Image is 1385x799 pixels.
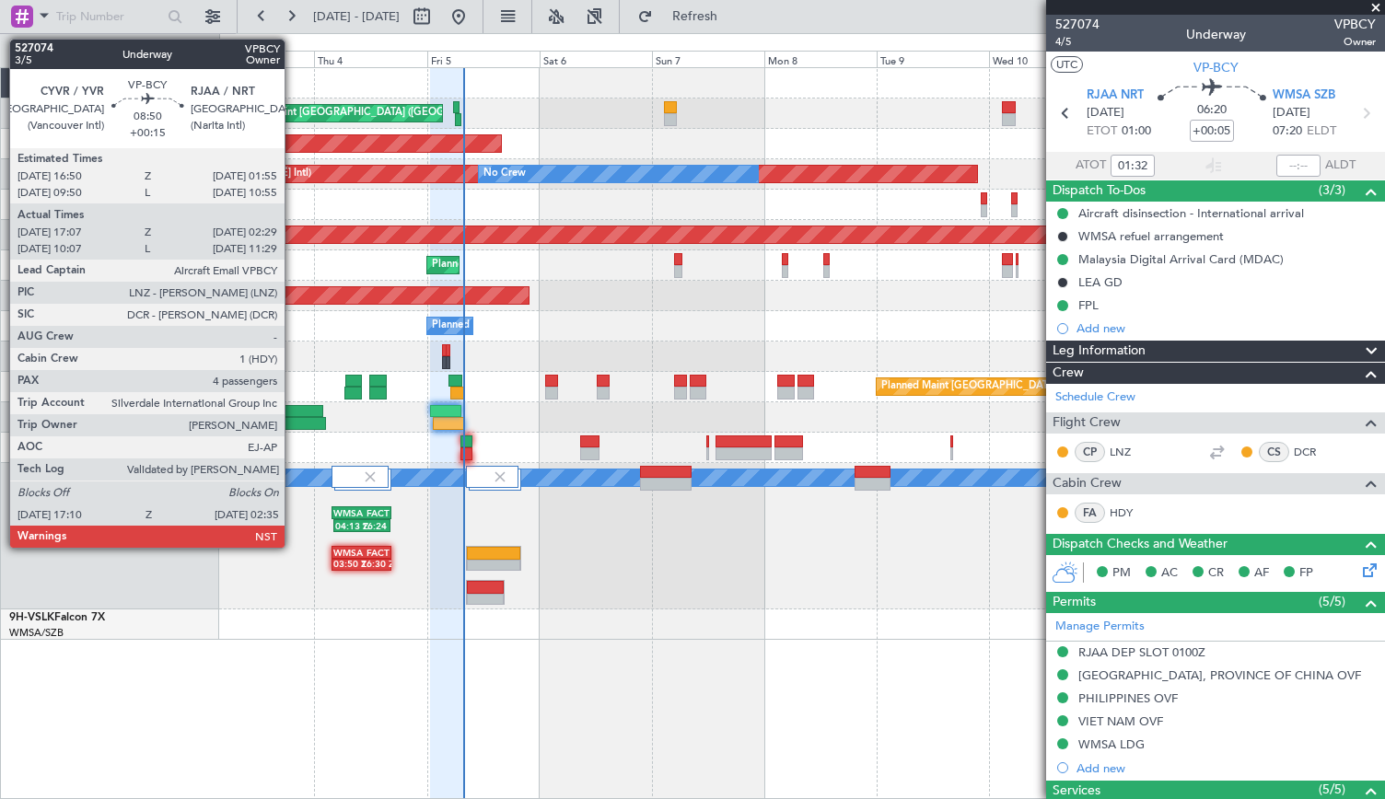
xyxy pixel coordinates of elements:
[652,51,764,67] div: Sun 7
[764,51,877,67] div: Mon 8
[1111,155,1155,177] input: --:--
[1319,780,1345,799] span: (5/5)
[1075,442,1105,462] div: CP
[492,469,508,485] img: gray-close.svg
[881,373,1098,400] div: Planned Maint [GEOGRAPHIC_DATA] (Seletar)
[361,558,389,569] div: 16:30 Z
[9,388,58,402] a: WSSL/XSP
[9,253,112,264] a: M-JGVJGlobal 5000
[1053,180,1146,202] span: Dispatch To-Dos
[9,328,58,342] a: WSSL/XSP
[1078,713,1163,729] div: VIET NAM OVF
[1307,122,1336,141] span: ELDT
[9,466,50,477] span: T7-ELLY
[9,344,43,355] span: T7-RIC
[9,626,64,640] a: WMSA/SZB
[1273,87,1335,105] span: WMSA SZB
[9,115,62,129] a: YSHL/WOL
[9,435,116,446] span: T7-[PERSON_NAME]
[9,132,110,143] a: VH-LEPGlobal 6000
[1087,104,1124,122] span: [DATE]
[1319,180,1345,200] span: (3/3)
[1319,592,1345,611] span: (5/5)
[313,8,400,25] span: [DATE] - [DATE]
[1078,690,1178,706] div: PHILIPPINES OVF
[9,419,64,433] a: WMSA/SZB
[1112,564,1131,583] span: PM
[9,284,47,295] span: VP-CJR
[1053,341,1146,362] span: Leg Information
[9,314,45,325] span: T7-TST
[1254,564,1269,583] span: AF
[9,101,127,112] a: VH-L2BChallenger 604
[9,344,106,355] a: T7-RICGlobal 6000
[540,51,652,67] div: Sat 6
[1078,228,1224,244] div: WMSA refuel arrangement
[1087,122,1117,141] span: ETOT
[9,375,52,386] span: N8998K
[1078,274,1123,290] div: LEA GD
[9,612,105,623] a: 9H-VSLKFalcon 7X
[9,297,64,311] a: VHHH/HKG
[9,358,58,372] a: WSSL/XSP
[1087,87,1144,105] span: RJAA NRT
[9,449,58,463] a: WSSL/XSP
[1334,15,1376,34] span: VPBCY
[1075,503,1105,523] div: FA
[9,435,179,446] a: T7-[PERSON_NAME]Global 7500
[56,3,162,30] input: Trip Number
[9,612,54,623] span: 9H-VSLK
[1259,442,1289,462] div: CS
[1299,564,1313,583] span: FP
[1078,736,1145,752] div: WMSA LDG
[202,51,314,67] div: Wed 3
[1053,534,1228,555] span: Dispatch Checks and Weather
[1078,297,1099,313] div: FPL
[9,314,122,325] a: T7-TSTHawker 900XP
[877,51,989,67] div: Tue 9
[9,375,114,386] a: N8998KGlobal 6000
[48,44,194,57] span: All Aircraft
[9,466,81,477] a: T7-ELLYG-550
[483,160,526,188] div: No Crew
[335,520,362,531] div: 04:13 Z
[9,405,111,416] a: VP-BCYGlobal 5000
[1078,644,1205,660] div: RJAA DEP SLOT 0100Z
[9,176,56,190] a: YSSY/SYD
[9,192,134,203] a: N604AUChallenger 604
[1325,156,1356,175] span: ALDT
[362,469,378,485] img: gray-close.svg
[1078,251,1284,267] div: Malaysia Digital Arrival Card (MDAC)
[1053,473,1122,494] span: Cabin Crew
[1076,156,1106,175] span: ATOT
[9,101,48,112] span: VH-L2B
[629,2,739,31] button: Refresh
[333,547,361,558] div: WMSA
[432,251,648,279] div: Planned Maint [GEOGRAPHIC_DATA] (Seletar)
[9,267,60,281] a: WIHH/HLP
[427,51,540,67] div: Fri 5
[333,507,361,518] div: WMSA
[9,145,65,159] a: YMEN/MEB
[1055,15,1100,34] span: 527074
[1110,444,1151,460] a: LNZ
[1186,25,1246,44] div: Underway
[1053,363,1084,384] span: Crew
[1276,155,1321,177] input: --:--
[657,10,734,23] span: Refresh
[1294,444,1335,460] a: DCR
[1110,504,1151,521] a: HDY
[1078,205,1304,221] div: Aircraft disinsection - International arrival
[1077,760,1376,776] div: Add new
[1273,104,1310,122] span: [DATE]
[9,480,64,493] a: WMSA/SZB
[362,520,389,531] div: 16:24 Z
[20,36,200,65] button: All Aircraft
[9,253,50,264] span: M-JGVJ
[333,558,361,569] div: 03:50 Z
[9,237,65,250] a: YMEN/MEB
[9,405,49,416] span: VP-BCY
[9,162,151,173] a: VH-VSKGlobal Express XRS
[1161,564,1178,583] span: AC
[314,51,426,67] div: Thu 4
